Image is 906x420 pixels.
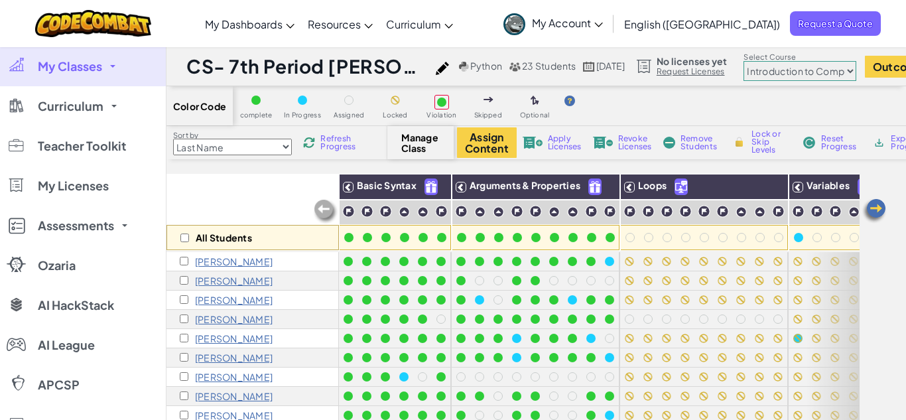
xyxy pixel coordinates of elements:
[38,180,109,192] span: My Licenses
[38,220,114,232] span: Assessments
[624,17,780,31] span: English ([GEOGRAPHIC_DATA])
[386,17,441,31] span: Curriculum
[195,333,273,344] p: Jameson Carter
[379,205,392,218] img: IconChallengeLevel.svg
[698,205,710,218] img: IconChallengeLevel.svg
[520,111,550,119] span: Optional
[663,137,675,149] img: IconRemoveStudents.svg
[196,232,252,243] p: All Students
[736,206,747,218] img: IconPracticeLevel.svg
[425,179,437,194] img: IconFreeLevelv2.svg
[810,205,823,218] img: IconChallengeLevel.svg
[509,62,521,72] img: MultipleUsers.png
[564,96,575,106] img: IconHint.svg
[417,206,428,218] img: IconPracticeLevel.svg
[589,179,601,194] img: IconFreeLevelv2.svg
[583,62,595,72] img: calendar.svg
[35,10,151,37] img: CodeCombat logo
[754,206,765,218] img: IconPracticeLevel.svg
[383,111,407,119] span: Locked
[470,179,580,191] span: Arguments & Properties
[195,391,273,401] p: Corbin Dekiere
[829,205,842,218] img: IconChallengeLevel.svg
[459,62,469,72] img: python.png
[790,11,881,36] a: Request a Quote
[484,97,493,102] img: IconSkippedLevel.svg
[436,62,449,75] img: iconPencil.svg
[493,206,504,218] img: IconPracticeLevel.svg
[848,206,860,218] img: IconPracticeLevel.svg
[198,6,301,42] a: My Dashboards
[531,96,539,106] img: IconOptionalLevel.svg
[744,52,856,62] label: Select Course
[593,137,613,149] img: IconLicenseRevoke.svg
[435,205,448,218] img: IconChallengeLevel.svg
[342,205,355,218] img: IconChallengeLevel.svg
[38,100,103,112] span: Curriculum
[549,206,560,218] img: IconPracticeLevel.svg
[548,135,582,151] span: Apply Licenses
[474,206,485,218] img: IconPracticeLevel.svg
[320,135,361,151] span: Refresh Progress
[303,137,315,149] img: IconReload.svg
[604,205,616,218] img: IconChallengeLevel.svg
[399,206,410,218] img: IconPracticeLevel.svg
[529,205,542,218] img: IconChallengeLevel.svg
[195,314,273,324] p: Lincoln Campbell
[803,137,816,149] img: IconReset.svg
[657,56,727,66] span: No licenses yet
[680,135,720,151] span: Remove Students
[401,132,440,153] span: Manage Class
[173,130,292,141] label: Sort by
[503,13,525,35] img: avatar
[807,179,850,191] span: Variables
[426,111,456,119] span: Violation
[312,198,339,225] img: Arrow_Left_Inactive.png
[195,275,273,286] p: Bently Bridges
[511,205,523,218] img: IconChallengeLevel.svg
[474,111,502,119] span: Skipped
[379,6,460,42] a: Curriculum
[821,135,861,151] span: Reset Progress
[792,205,805,218] img: IconChallengeLevel.svg
[772,205,785,218] img: IconChallengeLevel.svg
[308,17,361,31] span: Resources
[455,205,468,218] img: IconChallengeLevel.svg
[38,140,126,152] span: Teacher Toolkit
[873,137,885,149] img: IconArchive.svg
[642,205,655,218] img: IconChallengeLevel.svg
[240,111,273,119] span: complete
[361,205,373,218] img: IconChallengeLevel.svg
[732,136,746,148] img: IconLock.svg
[523,137,543,149] img: IconLicenseApply.svg
[334,111,365,119] span: Assigned
[186,54,429,79] h1: CS- 7th Period [PERSON_NAME] (Fall 25)
[858,179,870,194] img: IconPaidLevel.svg
[357,179,417,191] span: Basic Syntax
[301,6,379,42] a: Resources
[532,16,603,30] span: My Account
[38,259,76,271] span: Ozaria
[638,179,667,191] span: Loops
[751,130,791,154] span: Lock or Skip Levels
[596,60,625,72] span: [DATE]
[585,205,598,218] img: IconChallengeLevel.svg
[618,135,652,151] span: Revoke Licenses
[195,372,273,382] p: David Clark
[861,198,887,224] img: Arrow_Left.png
[457,127,517,158] button: Assign Content
[657,66,727,77] a: Request Licenses
[195,256,273,267] p: Zaiden Ammons
[497,3,610,44] a: My Account
[38,299,114,311] span: AI HackStack
[470,60,502,72] span: Python
[623,205,636,218] img: IconChallengeLevel.svg
[195,295,273,305] p: Nikolai Bugera
[284,111,321,119] span: In Progress
[617,6,787,42] a: English ([GEOGRAPHIC_DATA])
[522,60,576,72] span: 23 Students
[195,352,273,363] p: Zackary Carter
[679,205,692,218] img: IconChallengeLevel.svg
[173,101,226,111] span: Color Code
